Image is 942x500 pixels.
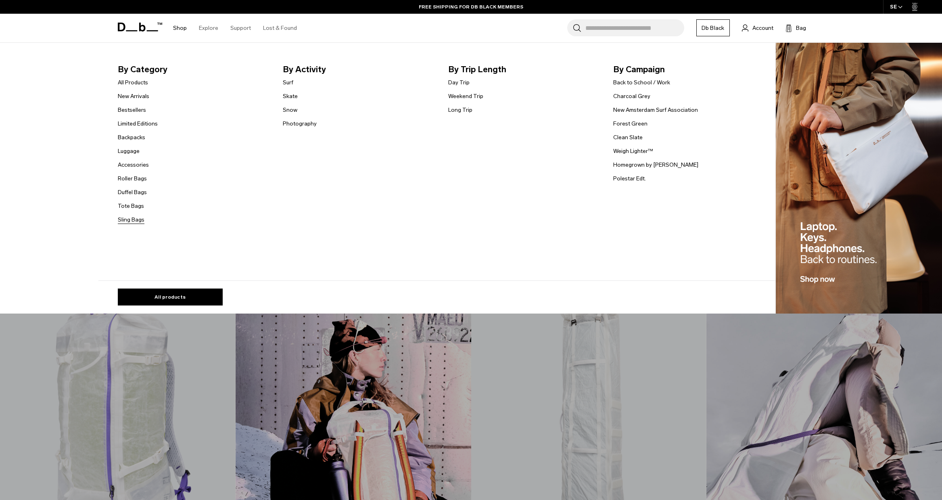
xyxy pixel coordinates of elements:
[696,19,730,36] a: Db Black
[785,23,806,33] button: Bag
[283,78,293,87] a: Surf
[283,119,317,128] a: Photography
[448,106,472,114] a: Long Trip
[448,92,483,100] a: Weekend Trip
[613,174,646,183] a: Polestar Edt.
[118,289,223,305] a: All products
[167,14,303,42] nav: Main Navigation
[283,63,435,76] span: By Activity
[613,92,650,100] a: Charcoal Grey
[118,215,144,224] a: Sling Bags
[118,78,148,87] a: All Products
[283,106,297,114] a: Snow
[419,3,523,10] a: FREE SHIPPING FOR DB BLACK MEMBERS
[199,14,218,42] a: Explore
[118,147,140,155] a: Luggage
[118,174,147,183] a: Roller Bags
[283,92,298,100] a: Skate
[613,161,698,169] a: Homegrown by [PERSON_NAME]
[613,78,670,87] a: Back to School / Work
[613,106,698,114] a: New Amsterdam Surf Association
[613,63,766,76] span: By Campaign
[448,78,470,87] a: Day Trip
[613,133,643,142] a: Clean Slate
[118,202,144,210] a: Tote Bags
[448,63,601,76] span: By Trip Length
[118,188,147,197] a: Duffel Bags
[263,14,297,42] a: Lost & Found
[613,147,653,155] a: Weigh Lighter™
[118,161,149,169] a: Accessories
[752,24,773,32] span: Account
[118,106,146,114] a: Bestsellers
[796,24,806,32] span: Bag
[742,23,773,33] a: Account
[118,92,149,100] a: New Arrivals
[118,133,145,142] a: Backpacks
[118,119,158,128] a: Limited Editions
[230,14,251,42] a: Support
[613,119,647,128] a: Forest Green
[173,14,187,42] a: Shop
[118,63,270,76] span: By Category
